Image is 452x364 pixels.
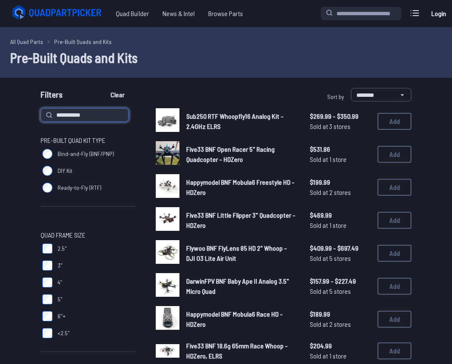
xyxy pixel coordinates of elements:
[186,277,289,295] span: DarwinFPV BNF Baby Ape II Analog 3.5" Micro Quad
[378,146,411,163] button: Add
[156,141,179,165] img: image
[58,183,101,192] span: Ready-to-Fly (RTF)
[156,306,179,332] a: image
[327,93,344,100] span: Sort by
[310,220,371,230] span: Sold at 1 store
[378,179,411,196] button: Add
[156,108,179,134] a: image
[103,88,132,101] button: Clear
[310,187,371,197] span: Sold at 2 stores
[310,121,371,131] span: Sold at 3 stores
[58,167,72,175] span: DIY Kit
[42,244,52,254] input: 2.5"
[156,174,179,200] a: image
[186,144,296,164] a: Five33 BNF Open Racer 5" Racing Quadcopter - HDZero
[186,244,287,262] span: Flywoo BNF FlyLens 85 HD 2" Whoop - DJI O3 Lite Air Unit
[156,5,201,22] a: News & Intel
[58,244,67,253] span: 2.5"
[186,112,284,130] span: Sub250 RTF Whoopfly16 Analog Kit - 2.4GHz ELRS
[42,294,52,304] input: 5"
[310,177,371,187] span: $199.99
[310,210,371,220] span: $469.99
[156,306,179,330] img: image
[41,135,105,145] span: Pre-Built Quad Kit Type
[186,309,296,329] a: Happymodel BNF Mobula6 Race HD - HDZero
[156,207,179,233] a: image
[201,5,250,22] a: Browse Parts
[58,312,66,320] span: 6"+
[310,319,371,329] span: Sold at 2 stores
[41,230,85,240] span: Quad Frame Size
[310,351,371,361] span: Sold at 1 store
[310,341,371,351] span: $204.99
[58,150,114,158] span: Bind-and-Fly (BNF/PNP)
[42,260,52,271] input: 3"
[10,47,442,68] h1: Pre-Built Quads and Kits
[186,177,296,197] a: Happymodel BNF Mobula6 Freestyle HD - HDZero
[186,211,295,229] span: Five33 BNF Little Flipper 3" Quadcopter - HDZero
[156,240,179,264] img: image
[41,88,63,105] span: Filters
[378,212,411,229] button: Add
[186,310,283,328] span: Happymodel BNF Mobula6 Race HD - HDZero
[42,311,52,321] input: 6"+
[186,276,296,296] a: DarwinFPV BNF Baby Ape II Analog 3.5" Micro Quad
[310,309,371,319] span: $189.99
[42,183,52,193] input: Ready-to-Fly (RTF)
[310,286,371,296] span: Sold at 5 stores
[378,113,411,130] button: Add
[54,37,112,46] a: Pre-Built Quads and Kits
[310,253,371,263] span: Sold at 5 stores
[351,88,411,101] select: Sort by
[58,329,70,337] span: <2.5"
[378,311,411,328] button: Add
[310,144,371,154] span: $531.86
[378,245,411,262] button: Add
[310,111,371,121] span: $269.99 - $350.99
[156,207,179,231] img: image
[186,341,296,361] a: Five33 BNF 18.6g 65mm Race Whoop - HDZero, ELRS
[10,37,43,46] a: All Quad Parts
[378,342,411,359] button: Add
[186,145,275,163] span: Five33 BNF Open Racer 5" Racing Quadcopter - HDZero
[156,141,179,167] a: image
[186,111,296,131] a: Sub250 RTF Whoopfly16 Analog Kit - 2.4GHz ELRS
[156,240,179,266] a: image
[58,261,63,270] span: 3"
[186,342,288,360] span: Five33 BNF 18.6g 65mm Race Whoop - HDZero, ELRS
[310,243,371,253] span: $409.99 - $697.49
[42,277,52,287] input: 4"
[186,210,296,230] a: Five33 BNF Little Flipper 3" Quadcopter - HDZero
[156,174,179,198] img: image
[42,166,52,176] input: DIY Kit
[310,276,371,286] span: $157.99 - $227.49
[42,149,52,159] input: Bind-and-Fly (BNF/PNP)
[58,295,63,304] span: 5"
[156,344,179,358] img: image
[428,5,449,22] a: Login
[378,278,411,295] button: Add
[156,108,179,132] img: image
[310,154,371,164] span: Sold at 1 store
[156,273,179,297] img: image
[156,273,179,299] a: image
[186,243,296,263] a: Flywoo BNF FlyLens 85 HD 2" Whoop - DJI O3 Lite Air Unit
[109,5,156,22] a: Quad Builder
[58,278,62,287] span: 4"
[42,328,52,338] input: <2.5"
[156,339,179,363] a: image
[186,178,295,196] span: Happymodel BNF Mobula6 Freestyle HD - HDZero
